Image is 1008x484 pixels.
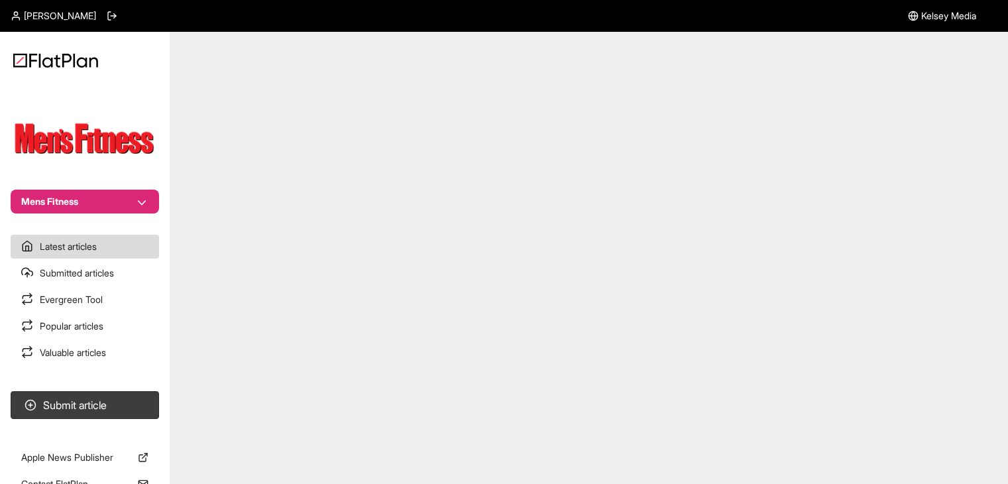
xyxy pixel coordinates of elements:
[921,9,976,23] span: Kelsey Media
[11,341,159,365] a: Valuable articles
[11,261,159,285] a: Submitted articles
[11,190,159,213] button: Mens Fitness
[11,391,159,419] button: Submit article
[11,117,159,163] img: Publication Logo
[11,235,159,259] a: Latest articles
[11,288,159,312] a: Evergreen Tool
[11,9,96,23] a: [PERSON_NAME]
[11,314,159,338] a: Popular articles
[11,446,159,469] a: Apple News Publisher
[13,53,98,68] img: Logo
[24,9,96,23] span: [PERSON_NAME]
